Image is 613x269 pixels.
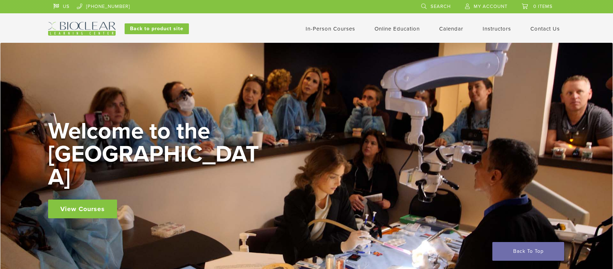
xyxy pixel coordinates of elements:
[125,23,189,34] a: Back to product site
[483,26,511,32] a: Instructors
[439,26,463,32] a: Calendar
[530,26,560,32] a: Contact Us
[431,4,451,9] span: Search
[306,26,355,32] a: In-Person Courses
[492,242,564,261] a: Back To Top
[48,200,117,218] a: View Courses
[375,26,420,32] a: Online Education
[48,120,264,189] h2: Welcome to the [GEOGRAPHIC_DATA]
[474,4,507,9] span: My Account
[48,22,116,36] img: Bioclear
[533,4,553,9] span: 0 items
